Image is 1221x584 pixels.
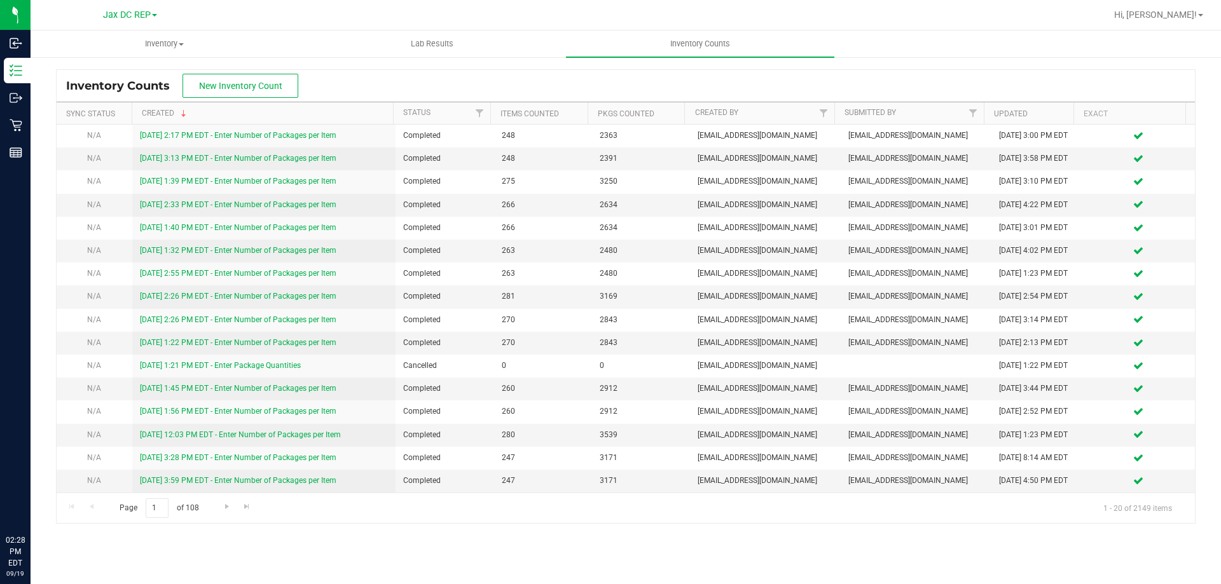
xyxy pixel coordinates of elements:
button: New Inventory Count [183,74,298,98]
span: Cancelled [403,360,486,372]
span: 248 [502,130,584,142]
iframe: Resource center [13,482,51,520]
div: [DATE] 1:22 PM EDT [999,360,1074,372]
span: [EMAIL_ADDRESS][DOMAIN_NAME] [698,383,833,395]
a: Sync Status [66,109,115,118]
span: [EMAIL_ADDRESS][DOMAIN_NAME] [848,199,984,211]
a: Inventory [31,31,298,57]
span: 270 [502,314,584,326]
div: [DATE] 3:44 PM EDT [999,383,1074,395]
span: 2480 [600,268,682,280]
a: Pkgs Counted [598,109,654,118]
span: N/A [87,453,101,462]
span: [EMAIL_ADDRESS][DOMAIN_NAME] [698,268,833,280]
span: Completed [403,245,486,257]
span: N/A [87,315,101,324]
span: 263 [502,245,584,257]
span: Inventory Counts [653,38,747,50]
span: [EMAIL_ADDRESS][DOMAIN_NAME] [848,222,984,234]
a: [DATE] 3:13 PM EDT - Enter Number of Packages per Item [140,154,336,163]
span: Hi, [PERSON_NAME]! [1114,10,1197,20]
span: N/A [87,476,101,485]
a: [DATE] 1:21 PM EDT - Enter Package Quantities [140,361,301,370]
div: [DATE] 8:14 AM EDT [999,452,1074,464]
span: 3171 [600,452,682,464]
th: Exact [1073,102,1185,125]
span: 281 [502,290,584,302]
span: Jax DC REP [103,10,151,20]
a: [DATE] 2:55 PM EDT - Enter Number of Packages per Item [140,269,336,278]
div: [DATE] 3:58 PM EDT [999,153,1074,165]
a: [DATE] 3:28 PM EDT - Enter Number of Packages per Item [140,453,336,462]
a: [DATE] 1:40 PM EDT - Enter Number of Packages per Item [140,223,336,232]
span: 266 [502,222,584,234]
a: [DATE] 1:45 PM EDT - Enter Number of Packages per Item [140,384,336,393]
a: Go to the last page [238,498,256,515]
span: 2634 [600,199,682,211]
span: Completed [403,290,486,302]
span: 260 [502,405,584,418]
span: 247 [502,452,584,464]
span: Completed [403,337,486,349]
div: [DATE] 2:52 PM EDT [999,405,1074,418]
a: Created [142,109,189,118]
span: N/A [87,338,101,347]
span: Inventory [31,38,298,50]
span: New Inventory Count [199,81,282,91]
span: Completed [403,314,486,326]
span: [EMAIL_ADDRESS][DOMAIN_NAME] [848,405,984,418]
a: Filter [469,102,490,124]
span: [EMAIL_ADDRESS][DOMAIN_NAME] [698,199,833,211]
a: [DATE] 1:22 PM EDT - Enter Number of Packages per Item [140,338,336,347]
span: [EMAIL_ADDRESS][DOMAIN_NAME] [848,130,984,142]
inline-svg: Retail [10,119,22,132]
div: [DATE] 4:50 PM EDT [999,475,1074,487]
div: [DATE] 1:23 PM EDT [999,268,1074,280]
span: 275 [502,175,584,187]
span: 3250 [600,175,682,187]
span: N/A [87,154,101,163]
div: [DATE] 2:13 PM EDT [999,337,1074,349]
span: 2912 [600,383,682,395]
span: [EMAIL_ADDRESS][DOMAIN_NAME] [848,383,984,395]
span: [EMAIL_ADDRESS][DOMAIN_NAME] [698,405,833,418]
span: N/A [87,430,101,439]
span: N/A [87,292,101,301]
span: [EMAIL_ADDRESS][DOMAIN_NAME] [848,429,984,441]
span: N/A [87,269,101,278]
span: Completed [403,199,486,211]
a: Go to the next page [217,498,236,515]
span: [EMAIL_ADDRESS][DOMAIN_NAME] [698,222,833,234]
span: [EMAIL_ADDRESS][DOMAIN_NAME] [698,475,833,487]
a: Filter [813,102,834,124]
span: 3171 [600,475,682,487]
span: 2634 [600,222,682,234]
span: Completed [403,452,486,464]
p: 02:28 PM EDT [6,534,25,569]
span: [EMAIL_ADDRESS][DOMAIN_NAME] [698,153,833,165]
span: N/A [87,131,101,140]
span: [EMAIL_ADDRESS][DOMAIN_NAME] [848,153,984,165]
span: Completed [403,175,486,187]
a: [DATE] 1:39 PM EDT - Enter Number of Packages per Item [140,177,336,186]
span: Completed [403,405,486,418]
a: [DATE] 2:26 PM EDT - Enter Number of Packages per Item [140,315,336,324]
div: [DATE] 4:02 PM EDT [999,245,1074,257]
span: 270 [502,337,584,349]
div: [DATE] 3:10 PM EDT [999,175,1074,187]
span: Completed [403,383,486,395]
span: 2363 [600,130,682,142]
span: [EMAIL_ADDRESS][DOMAIN_NAME] [848,245,984,257]
span: 248 [502,153,584,165]
span: N/A [87,200,101,209]
a: [DATE] 1:56 PM EDT - Enter Number of Packages per Item [140,407,336,416]
span: N/A [87,246,101,255]
span: [EMAIL_ADDRESS][DOMAIN_NAME] [698,337,833,349]
span: [EMAIL_ADDRESS][DOMAIN_NAME] [698,429,833,441]
a: Status [403,108,431,117]
span: [EMAIL_ADDRESS][DOMAIN_NAME] [848,452,984,464]
span: Completed [403,153,486,165]
span: 260 [502,383,584,395]
a: [DATE] 1:32 PM EDT - Enter Number of Packages per Item [140,246,336,255]
a: Lab Results [298,31,566,57]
